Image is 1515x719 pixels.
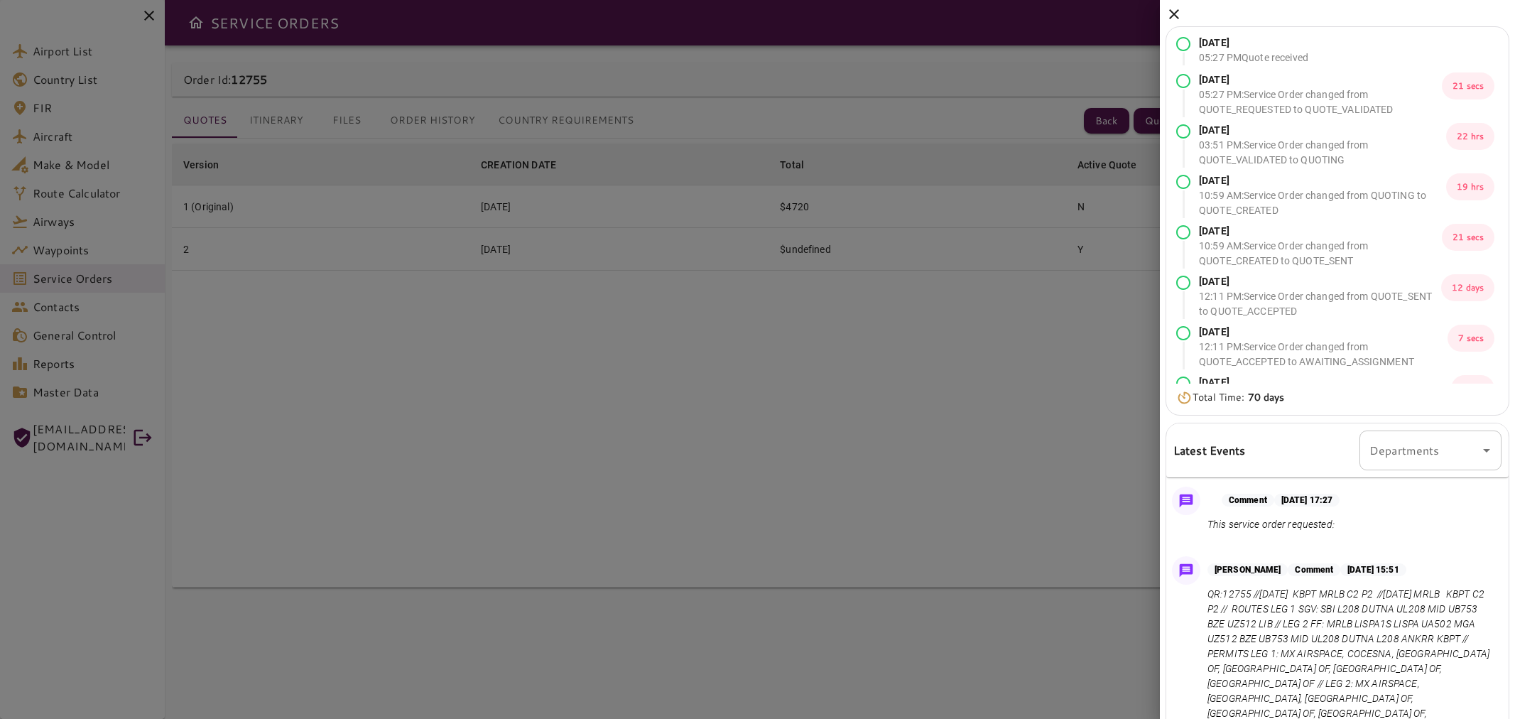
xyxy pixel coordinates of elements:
[1274,494,1340,507] p: [DATE] 17:27
[1199,123,1446,138] p: [DATE]
[1446,123,1494,150] p: 22 hrs
[1288,563,1340,576] p: Comment
[1248,390,1285,404] b: 70 days
[1199,50,1308,65] p: 05:27 PM Quote received
[1207,563,1288,576] p: [PERSON_NAME]
[1176,391,1193,405] img: Timer Icon
[1199,173,1446,188] p: [DATE]
[1199,289,1441,319] p: 12:11 PM : Service Order changed from QUOTE_SENT to QUOTE_ACCEPTED
[1173,441,1246,460] h6: Latest Events
[1340,563,1406,576] p: [DATE] 15:51
[1199,375,1451,390] p: [DATE]
[1193,390,1285,405] p: Total Time:
[1199,325,1448,340] p: [DATE]
[1199,274,1441,289] p: [DATE]
[1176,561,1196,580] img: Message Icon
[1477,440,1497,460] button: Open
[1199,224,1442,239] p: [DATE]
[1199,36,1308,50] p: [DATE]
[1442,72,1494,99] p: 21 secs
[1446,173,1494,200] p: 19 hrs
[1176,491,1196,511] img: Message Icon
[1199,138,1446,168] p: 03:51 PM : Service Order changed from QUOTE_VALIDATED to QUOTING
[1207,517,1340,532] p: This service order requested:
[1199,87,1442,117] p: 05:27 PM : Service Order changed from QUOTE_REQUESTED to QUOTE_VALIDATED
[1199,188,1446,218] p: 10:59 AM : Service Order changed from QUOTING to QUOTE_CREATED
[1222,494,1274,507] p: Comment
[1199,239,1442,269] p: 10:59 AM : Service Order changed from QUOTE_CREATED to QUOTE_SENT
[1451,375,1494,402] p: 1 day
[1199,340,1448,369] p: 12:11 PM : Service Order changed from QUOTE_ACCEPTED to AWAITING_ASSIGNMENT
[1441,274,1494,301] p: 12 days
[1448,325,1494,352] p: 7 secs
[1199,72,1442,87] p: [DATE]
[1442,224,1494,251] p: 21 secs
